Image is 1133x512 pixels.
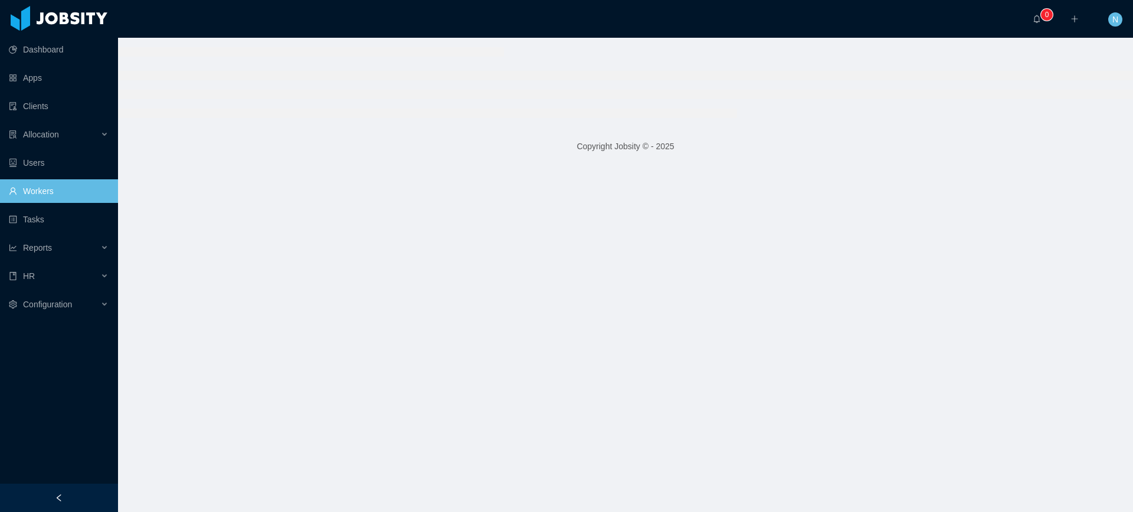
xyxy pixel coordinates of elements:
[9,151,109,175] a: icon: robotUsers
[1070,15,1079,23] i: icon: plus
[9,300,17,308] i: icon: setting
[9,38,109,61] a: icon: pie-chartDashboard
[23,130,59,139] span: Allocation
[9,66,109,90] a: icon: appstoreApps
[118,126,1133,167] footer: Copyright Jobsity © - 2025
[9,94,109,118] a: icon: auditClients
[1033,15,1041,23] i: icon: bell
[23,300,72,309] span: Configuration
[9,272,17,280] i: icon: book
[23,243,52,252] span: Reports
[9,179,109,203] a: icon: userWorkers
[23,271,35,281] span: HR
[9,208,109,231] a: icon: profileTasks
[9,130,17,139] i: icon: solution
[1041,9,1053,21] sup: 0
[9,244,17,252] i: icon: line-chart
[1112,12,1118,27] span: N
